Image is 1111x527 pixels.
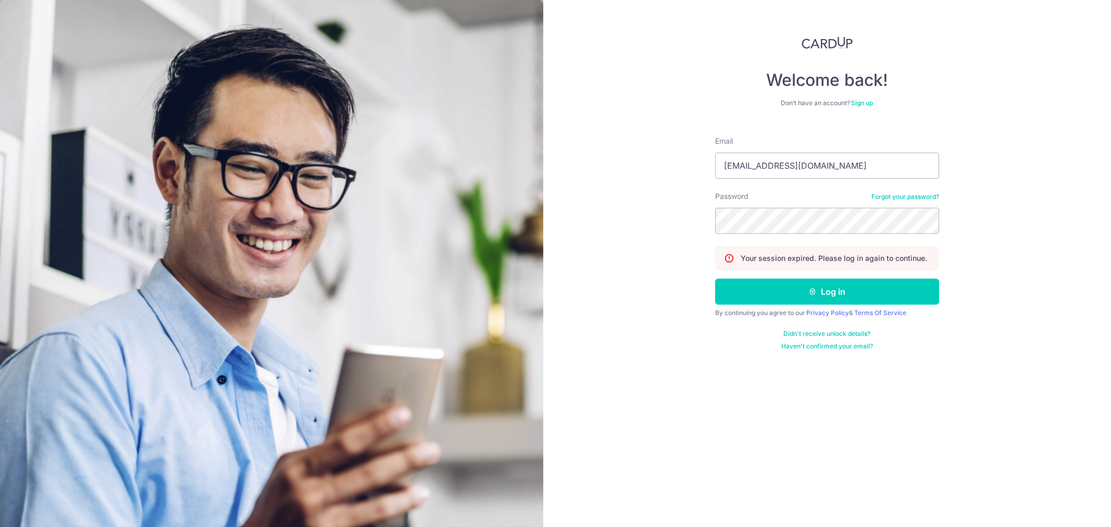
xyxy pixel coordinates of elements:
p: Your session expired. Please log in again to continue. [741,253,927,263]
label: Email [715,136,733,146]
a: Didn't receive unlock details? [783,330,870,338]
a: Terms Of Service [854,309,906,317]
div: Don’t have an account? [715,99,939,107]
label: Password [715,191,748,202]
a: Forgot your password? [871,193,939,201]
a: Haven't confirmed your email? [781,342,873,350]
div: By continuing you agree to our & [715,309,939,317]
h4: Welcome back! [715,70,939,91]
button: Log in [715,279,939,305]
a: Privacy Policy [806,309,849,317]
img: CardUp Logo [802,36,853,49]
input: Enter your Email [715,153,939,179]
a: Sign up [851,99,873,107]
